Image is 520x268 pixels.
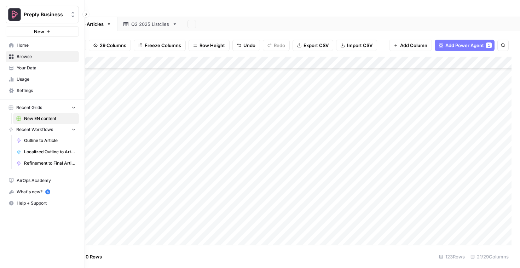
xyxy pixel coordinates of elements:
[17,177,76,184] span: AirOps Academy
[8,8,21,21] img: Preply Business Logo
[488,42,490,48] span: 1
[45,189,50,194] a: 5
[347,42,372,49] span: Import CSV
[131,21,169,28] div: Q2 2025 Listciles
[17,42,76,49] span: Home
[6,124,79,135] button: Recent Workflows
[400,42,427,49] span: Add Column
[389,40,432,51] button: Add Column
[16,126,53,133] span: Recent Workflows
[24,149,76,155] span: Localized Outline to Article
[6,186,79,198] button: What's new? 5
[445,42,484,49] span: Add Power Agent
[24,160,76,166] span: Refinement to Final Article
[6,62,79,74] a: Your Data
[24,137,76,144] span: Outline to Article
[6,187,79,197] div: What's new?
[6,175,79,186] a: AirOps Academy
[6,74,79,85] a: Usage
[24,115,76,122] span: New EN content
[486,42,492,48] div: 1
[200,42,225,49] span: Row Height
[74,253,102,260] span: Add 10 Rows
[435,40,495,51] button: Add Power Agent1
[436,251,468,262] div: 123 Rows
[293,40,333,51] button: Export CSV
[13,158,79,169] a: Refinement to Final Article
[17,65,76,71] span: Your Data
[34,28,44,35] span: New
[468,251,512,262] div: 21/29 Columns
[263,40,290,51] button: Redo
[6,85,79,96] a: Settings
[243,42,255,49] span: Undo
[17,53,76,60] span: Browse
[17,87,76,94] span: Settings
[47,190,48,194] text: 5
[13,146,79,158] a: Localized Outline to Article
[100,42,126,49] span: 29 Columns
[6,6,79,23] button: Workspace: Preply Business
[17,76,76,82] span: Usage
[13,135,79,146] a: Outline to Article
[6,26,79,37] button: New
[89,40,131,51] button: 29 Columns
[6,198,79,209] button: Help + Support
[304,42,329,49] span: Export CSV
[17,200,76,206] span: Help + Support
[13,113,79,124] a: New EN content
[189,40,230,51] button: Row Height
[6,40,79,51] a: Home
[232,40,260,51] button: Undo
[6,51,79,62] a: Browse
[16,104,42,111] span: Recent Grids
[274,42,285,49] span: Redo
[117,17,183,31] a: Q2 2025 Listciles
[134,40,186,51] button: Freeze Columns
[336,40,377,51] button: Import CSV
[6,102,79,113] button: Recent Grids
[145,42,181,49] span: Freeze Columns
[24,11,67,18] span: Preply Business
